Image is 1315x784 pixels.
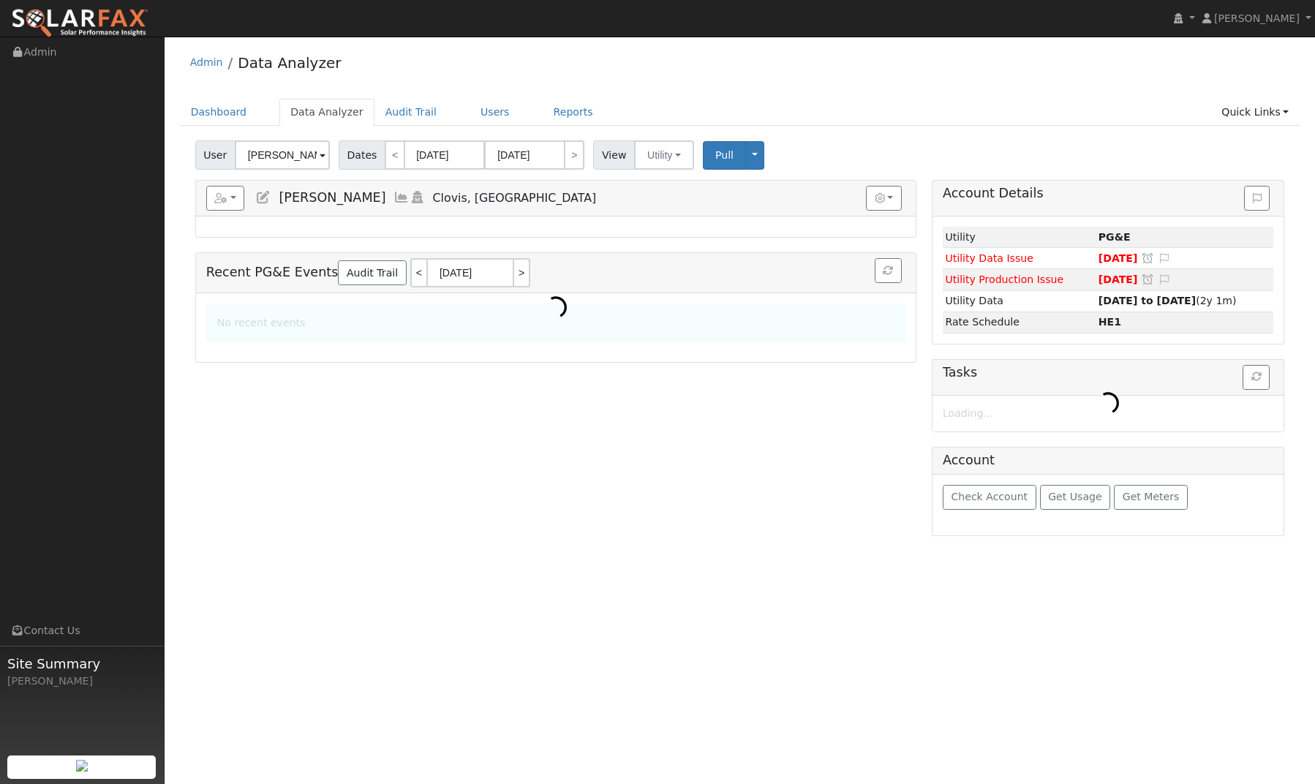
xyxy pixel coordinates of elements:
[951,491,1028,502] span: Check Account
[715,149,734,161] span: Pull
[1099,231,1131,243] strong: ID: 17217623, authorized: 08/23/25
[1099,316,1121,328] strong: R
[433,191,597,205] span: Clovis, [GEOGRAPHIC_DATA]
[339,140,385,170] span: Dates
[235,140,330,170] input: Select a User
[195,140,236,170] span: User
[1214,12,1300,24] span: [PERSON_NAME]
[943,227,1096,248] td: Utility
[1040,485,1111,510] button: Get Usage
[180,99,258,126] a: Dashboard
[470,99,521,126] a: Users
[374,99,448,126] a: Audit Trail
[190,56,223,68] a: Admin
[1158,274,1171,284] i: Edit Issue
[1099,295,1196,306] strong: [DATE] to [DATE]
[1099,295,1237,306] span: (2y 1m)
[7,674,157,689] div: [PERSON_NAME]
[943,453,995,467] h5: Account
[543,99,604,126] a: Reports
[338,260,406,285] a: Audit Trail
[1099,252,1138,264] span: [DATE]
[279,99,374,126] a: Data Analyzer
[410,258,426,287] a: <
[564,140,584,170] a: >
[593,140,635,170] span: View
[393,190,410,205] a: Multi-Series Graph
[1244,186,1270,211] button: Issue History
[255,190,271,205] a: Edit User (35958)
[943,186,1273,201] h5: Account Details
[1114,485,1188,510] button: Get Meters
[238,54,341,72] a: Data Analyzer
[943,485,1036,510] button: Check Account
[1210,99,1300,126] a: Quick Links
[634,140,694,170] button: Utility
[875,258,902,283] button: Refresh
[1123,491,1180,502] span: Get Meters
[206,258,905,287] h5: Recent PG&E Events
[1141,274,1154,285] a: Snooze this issue
[1099,274,1138,285] span: [DATE]
[279,190,385,205] span: [PERSON_NAME]
[943,365,1273,380] h5: Tasks
[1243,365,1270,390] button: Refresh
[514,258,530,287] a: >
[1048,491,1101,502] span: Get Usage
[11,8,148,39] img: SolarFax
[385,140,405,170] a: <
[1141,252,1154,264] a: Snooze this issue
[943,312,1096,333] td: Rate Schedule
[7,654,157,674] span: Site Summary
[703,141,746,170] button: Pull
[76,760,88,772] img: retrieve
[943,290,1096,312] td: Utility Data
[1158,253,1171,263] i: Edit Issue
[945,252,1033,264] span: Utility Data Issue
[945,274,1063,285] span: Utility Production Issue
[410,190,426,205] a: Login As (last 08/23/2025 11:47:33 AM)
